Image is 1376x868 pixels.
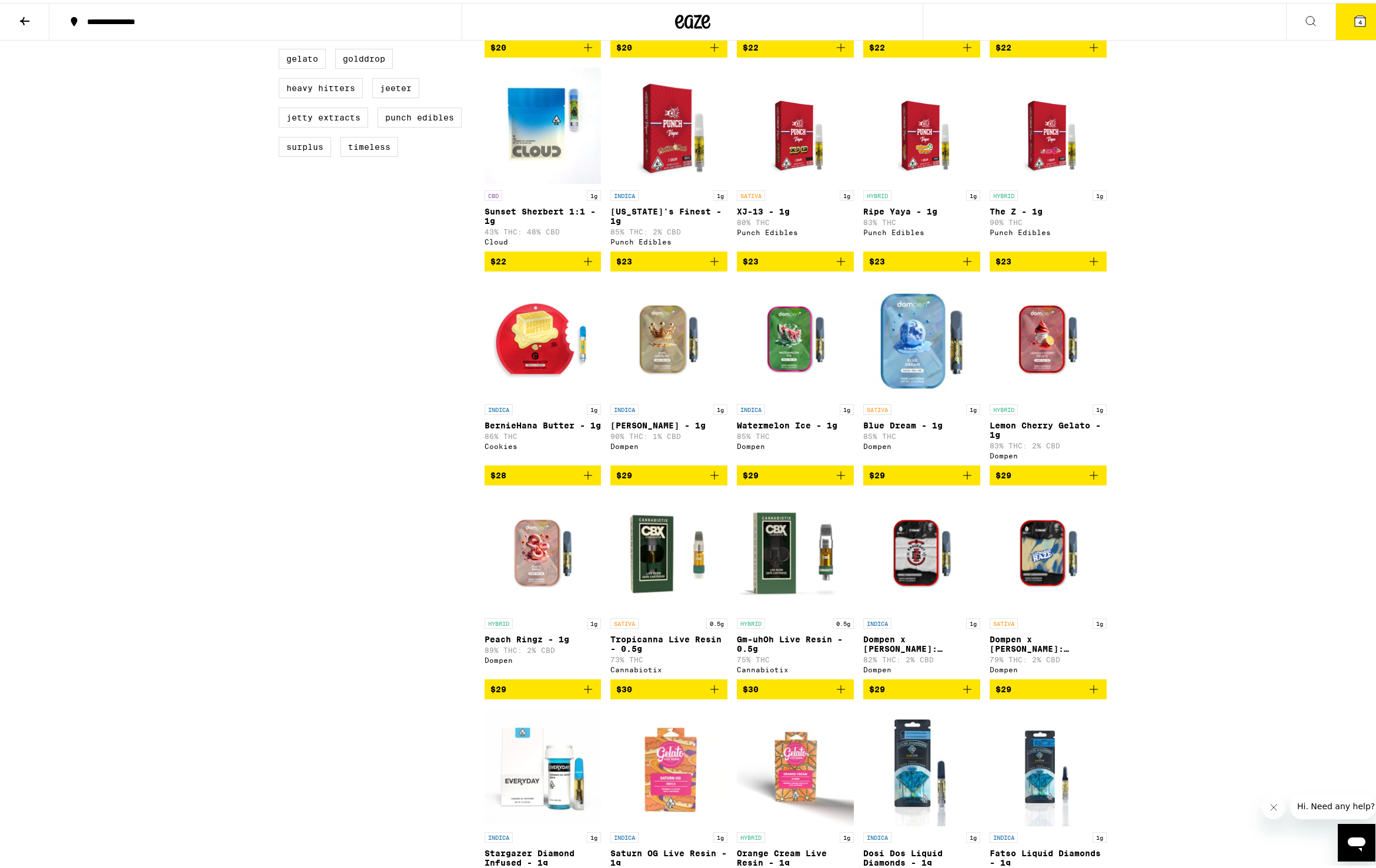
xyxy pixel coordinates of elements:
label: Timeless [340,134,398,154]
div: Dompen [485,653,602,661]
a: Open page for XJ-13 - 1g from Punch Edibles [737,64,854,249]
a: Open page for Lemon Cherry Gelato - 1g from Dompen [990,278,1107,463]
p: 1g [966,829,980,840]
img: Punch Edibles - Florida's Finest - 1g [610,64,727,182]
button: Add to bag [863,35,980,55]
span: $29 [996,468,1011,477]
a: Open page for Dompen x Tyson: Haymaker Haze Live Resin Liquid Diamonds - 1g from Dompen [990,492,1107,676]
img: Dompen - Peach Ringz - 1g [485,492,602,609]
img: Gelato - Saturn OG Live Resin - 1g [610,706,727,823]
p: INDICA [990,829,1018,840]
span: $20 [616,40,632,49]
p: Orange Cream Live Resin - 1g [737,846,854,864]
p: [US_STATE]'s Finest - 1g [610,204,727,223]
img: Dompen - Watermelon Ice - 1g [737,278,854,396]
p: Saturn OG Live Resin - 1g [610,846,727,864]
button: Add to bag [610,249,727,269]
span: 4 [1358,16,1362,23]
span: $23 [743,254,759,263]
div: Punch Edibles [610,235,727,243]
p: 1g [713,829,727,840]
span: $23 [869,254,885,263]
p: BernieHana Butter - 1g [485,418,602,427]
div: Cannabiotix [737,663,854,671]
label: Jeeter [372,75,419,95]
span: $22 [869,40,885,49]
p: 1g [1093,187,1107,198]
div: Dompen [990,663,1107,671]
p: 85% THC [737,430,854,437]
p: 1g [587,187,601,198]
img: GoldDrop - Dosi Dos Liquid Diamonds - 1g [866,706,978,823]
p: 80% THC [737,216,854,223]
img: Cloud - Sunset Sherbert 1:1 - 1g [485,64,602,182]
div: Dompen [863,663,980,671]
span: $30 [616,682,632,691]
span: $22 [996,40,1011,49]
label: GoldDrop [335,46,393,66]
p: Dompen x [PERSON_NAME]: [PERSON_NAME] Haze Live Resin Liquid Diamonds - 1g [990,632,1107,651]
a: Open page for Florida's Finest - 1g from Punch Edibles [610,64,727,249]
a: Open page for Dompen x Tyson: Knockout OG Live Resin Liquid Diamonds - 1g from Dompen [863,492,980,676]
p: SATIVA [863,401,891,412]
span: $22 [490,254,506,263]
button: Add to bag [485,676,602,696]
button: Add to bag [863,676,980,696]
p: Gm-uhOh Live Resin - 0.5g [737,632,854,651]
p: 85% THC [863,430,980,437]
img: Punch Edibles - The Z - 1g [1003,64,1094,182]
p: 1g [713,187,727,198]
img: Dompen - Lemon Cherry Gelato - 1g [990,278,1107,396]
p: Dosi Dos Liquid Diamonds - 1g [863,846,980,864]
p: INDICA [485,401,513,412]
p: INDICA [610,829,639,840]
p: The Z - 1g [990,204,1107,213]
p: HYBRID [737,829,765,840]
div: Dompen [737,440,854,447]
p: Ripe Yaya - 1g [863,204,980,213]
p: 75% THC [737,653,854,661]
button: Add to bag [737,463,854,482]
p: 90% THC: 1% CBD [610,430,727,437]
button: Add to bag [990,676,1107,696]
p: 1g [966,615,980,626]
p: XJ-13 - 1g [737,204,854,213]
a: Open page for Tropicanna Live Resin - 0.5g from Cannabiotix [610,492,727,676]
p: 1g [1093,401,1107,412]
img: Cannabiotix - Gm-uhOh Live Resin - 0.5g [737,492,854,609]
img: Dompen - Dompen x Tyson: Knockout OG Live Resin Liquid Diamonds - 1g [863,492,980,609]
p: 1g [966,401,980,412]
div: Cookies [485,440,602,447]
p: Sunset Sherbert 1:1 - 1g [485,204,602,223]
p: INDICA [610,187,639,198]
p: 86% THC [485,430,602,437]
label: Gelato [279,46,326,66]
a: Open page for Gm-uhOh Live Resin - 0.5g from Cannabiotix [737,492,854,676]
p: 1g [587,401,601,412]
button: Add to bag [990,249,1107,269]
button: Add to bag [863,463,980,482]
span: $30 [743,682,759,691]
a: Open page for Peach Ringz - 1g from Dompen [485,492,602,676]
a: Open page for Sunset Sherbert 1:1 - 1g from Cloud [485,64,602,249]
img: Cannabiotix - Tropicanna Live Resin - 0.5g [610,492,727,609]
p: 89% THC: 2% CBD [485,644,602,651]
div: Dompen [863,440,980,447]
div: Cloud [485,235,602,243]
p: 0.5g [706,615,727,626]
button: Add to bag [737,249,854,269]
p: HYBRID [737,615,765,626]
button: Add to bag [737,676,854,696]
p: 83% THC [863,216,980,223]
span: $29 [490,682,506,691]
p: Blue Dream - 1g [863,418,980,427]
p: 1g [587,829,601,840]
span: $29 [869,468,885,477]
span: $29 [743,468,759,477]
p: 73% THC [610,653,727,661]
img: Gelato - Orange Cream Live Resin - 1g [737,706,854,823]
button: Add to bag [610,35,727,55]
iframe: Close message [1262,793,1285,816]
p: Fatso Liquid Diamonds - 1g [990,846,1107,864]
a: Open page for Ripe Yaya - 1g from Punch Edibles [863,64,980,249]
